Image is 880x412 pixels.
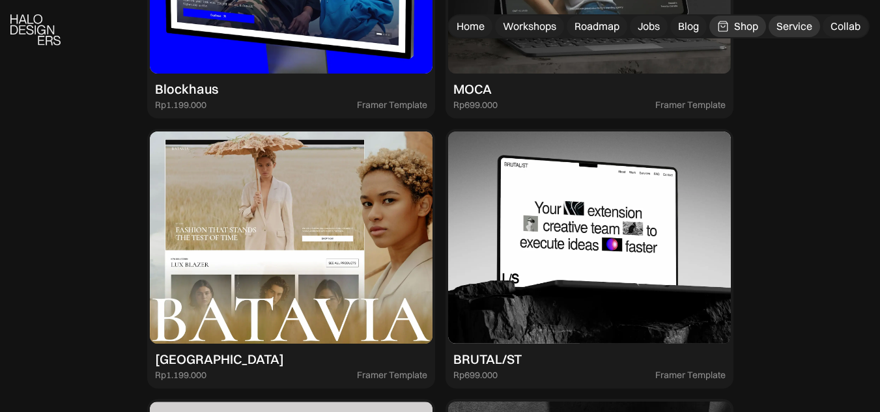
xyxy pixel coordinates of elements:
[147,129,435,389] a: [GEOGRAPHIC_DATA]Rp1.199.000Framer Template
[503,20,556,33] div: Workshops
[776,20,812,33] div: Service
[769,16,820,37] a: Service
[357,370,427,381] div: Framer Template
[823,16,868,37] a: Collab
[155,351,284,367] div: [GEOGRAPHIC_DATA]
[670,16,707,37] a: Blog
[655,100,726,111] div: Framer Template
[457,20,485,33] div: Home
[446,129,733,389] a: BRUTAL/STRp699.000Framer Template
[155,370,206,381] div: Rp1.199.000
[830,20,860,33] div: Collab
[495,16,564,37] a: Workshops
[655,370,726,381] div: Framer Template
[453,370,498,381] div: Rp699.000
[453,81,492,97] div: MOCA
[449,16,492,37] a: Home
[630,16,668,37] a: Jobs
[453,351,522,367] div: BRUTAL/ST
[638,20,660,33] div: Jobs
[678,20,699,33] div: Blog
[734,20,758,33] div: Shop
[155,100,206,111] div: Rp1.199.000
[567,16,627,37] a: Roadmap
[357,100,427,111] div: Framer Template
[709,16,766,37] a: Shop
[155,81,218,97] div: Blockhaus
[575,20,619,33] div: Roadmap
[453,100,498,111] div: Rp699.000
